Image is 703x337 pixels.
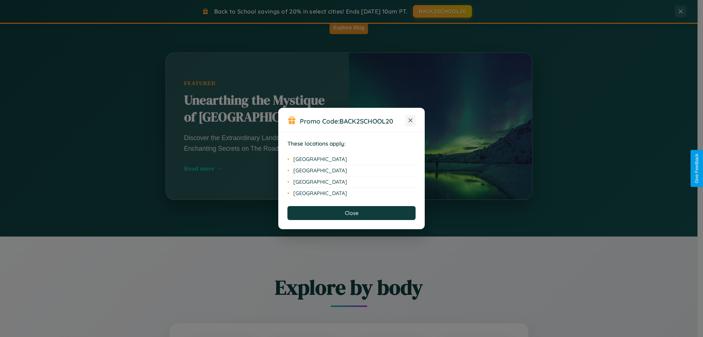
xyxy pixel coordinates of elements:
li: [GEOGRAPHIC_DATA] [287,154,416,165]
div: Give Feedback [694,154,699,183]
li: [GEOGRAPHIC_DATA] [287,176,416,188]
li: [GEOGRAPHIC_DATA] [287,188,416,199]
strong: These locations apply: [287,140,346,147]
h3: Promo Code: [300,117,405,125]
b: BACK2SCHOOL20 [339,117,393,125]
li: [GEOGRAPHIC_DATA] [287,165,416,176]
button: Close [287,206,416,220]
